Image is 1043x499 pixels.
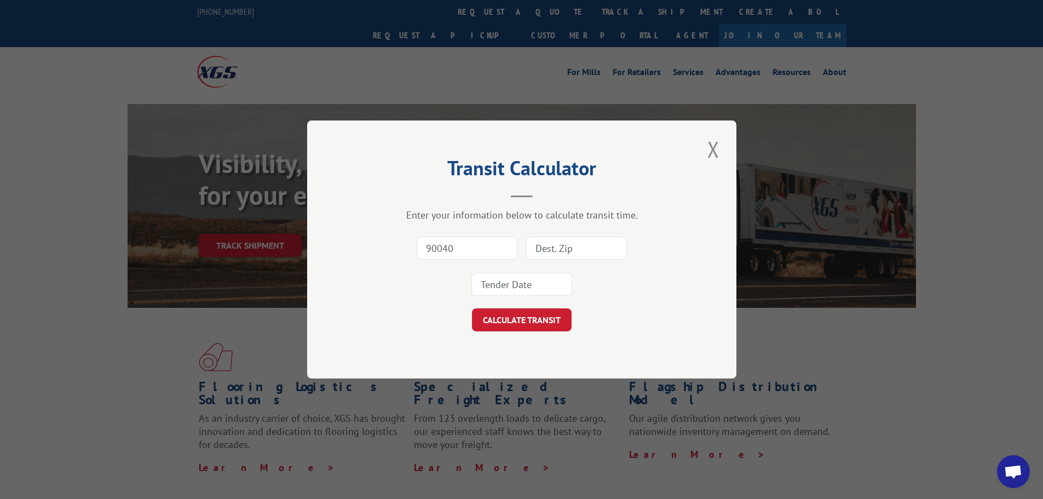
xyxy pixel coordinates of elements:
input: Dest. Zip [526,237,627,260]
input: Origin Zip [417,237,517,260]
input: Tender Date [471,273,572,296]
button: CALCULATE TRANSIT [472,308,572,331]
a: Open chat [997,455,1030,488]
div: Enter your information below to calculate transit time. [362,209,682,221]
button: Close modal [704,134,723,164]
h2: Transit Calculator [362,160,682,181]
